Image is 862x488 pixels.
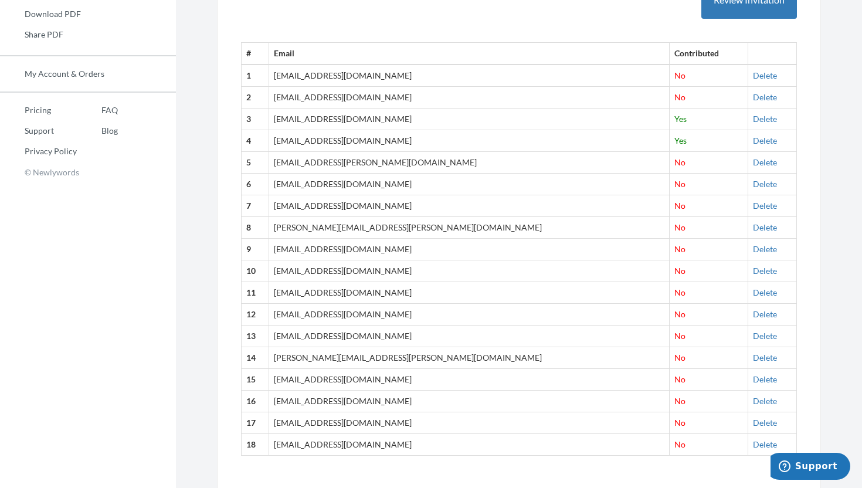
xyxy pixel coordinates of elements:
a: Delete [753,266,777,276]
td: [EMAIL_ADDRESS][DOMAIN_NAME] [269,87,669,109]
a: Delete [753,331,777,341]
td: [EMAIL_ADDRESS][DOMAIN_NAME] [269,109,669,130]
a: Delete [753,309,777,319]
iframe: Opens a widget where you can chat to one of our agents [771,453,850,482]
th: 4 [242,130,269,152]
a: Delete [753,418,777,428]
a: Delete [753,244,777,254]
span: No [674,331,685,341]
a: Delete [753,287,777,297]
td: [EMAIL_ADDRESS][DOMAIN_NAME] [269,130,669,152]
a: Delete [753,70,777,80]
th: 6 [242,174,269,195]
th: # [242,43,269,65]
th: 13 [242,326,269,347]
td: [EMAIL_ADDRESS][DOMAIN_NAME] [269,282,669,304]
th: 14 [242,347,269,369]
th: 18 [242,434,269,456]
td: [PERSON_NAME][EMAIL_ADDRESS][PERSON_NAME][DOMAIN_NAME] [269,347,669,369]
a: Delete [753,353,777,362]
td: [EMAIL_ADDRESS][DOMAIN_NAME] [269,65,669,86]
span: No [674,70,685,80]
td: [EMAIL_ADDRESS][DOMAIN_NAME] [269,260,669,282]
a: FAQ [77,101,118,119]
a: Delete [753,439,777,449]
span: No [674,418,685,428]
td: [EMAIL_ADDRESS][DOMAIN_NAME] [269,434,669,456]
td: [EMAIL_ADDRESS][DOMAIN_NAME] [269,391,669,412]
a: Delete [753,135,777,145]
span: No [674,266,685,276]
td: [EMAIL_ADDRESS][DOMAIN_NAME] [269,369,669,391]
span: No [674,222,685,232]
td: [EMAIL_ADDRESS][DOMAIN_NAME] [269,174,669,195]
span: No [674,179,685,189]
span: Yes [674,135,687,145]
td: [EMAIL_ADDRESS][DOMAIN_NAME] [269,326,669,347]
span: No [674,287,685,297]
th: 10 [242,260,269,282]
th: 9 [242,239,269,260]
span: Yes [674,114,687,124]
span: No [674,374,685,384]
a: Delete [753,222,777,232]
th: 15 [242,369,269,391]
th: Email [269,43,669,65]
td: [EMAIL_ADDRESS][DOMAIN_NAME] [269,304,669,326]
span: No [674,309,685,319]
a: Delete [753,92,777,102]
span: No [674,244,685,254]
span: No [674,92,685,102]
a: Delete [753,157,777,167]
th: 2 [242,87,269,109]
a: Delete [753,114,777,124]
th: 16 [242,391,269,412]
span: No [674,157,685,167]
th: 3 [242,109,269,130]
th: 5 [242,152,269,174]
th: 12 [242,304,269,326]
a: Delete [753,201,777,211]
td: [EMAIL_ADDRESS][DOMAIN_NAME] [269,412,669,434]
th: 8 [242,217,269,239]
th: 7 [242,195,269,217]
span: No [674,353,685,362]
a: Delete [753,396,777,406]
th: 11 [242,282,269,304]
td: [EMAIL_ADDRESS][PERSON_NAME][DOMAIN_NAME] [269,152,669,174]
a: Delete [753,374,777,384]
td: [EMAIL_ADDRESS][DOMAIN_NAME] [269,195,669,217]
span: No [674,201,685,211]
td: [EMAIL_ADDRESS][DOMAIN_NAME] [269,239,669,260]
span: No [674,396,685,406]
td: [PERSON_NAME][EMAIL_ADDRESS][PERSON_NAME][DOMAIN_NAME] [269,217,669,239]
th: Contributed [669,43,748,65]
a: Blog [77,122,118,140]
span: No [674,439,685,449]
th: 1 [242,65,269,86]
a: Delete [753,179,777,189]
th: 17 [242,412,269,434]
